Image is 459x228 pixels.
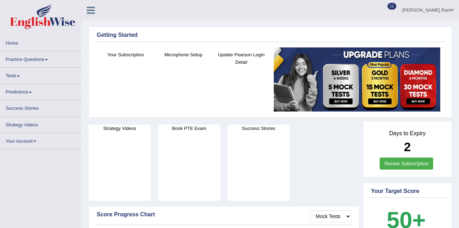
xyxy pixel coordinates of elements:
a: Tests [0,68,81,81]
h4: Update Pearson Login Detail [216,51,267,66]
a: Predictions [0,84,81,98]
h4: Days to Expiry [371,130,444,137]
a: Strategy Videos [0,117,81,131]
a: Success Stories [0,100,81,114]
h4: Book PTE Exam [158,125,220,132]
a: Practice Questions [0,51,81,65]
h4: Your Subscription [100,51,151,58]
h4: Strategy Videos [89,125,151,132]
div: Score Progress Chart [97,210,351,219]
a: Home [0,35,81,49]
span: 11 [387,3,396,10]
div: Getting Started [97,31,444,39]
img: small5.jpg [274,47,440,112]
h4: Microphone Setup [158,51,209,58]
a: Renew Subscription [380,158,433,170]
h4: Success Stories [227,125,290,132]
div: Your Target Score [371,187,444,195]
b: 2 [404,140,411,154]
a: Your Account [0,133,81,147]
